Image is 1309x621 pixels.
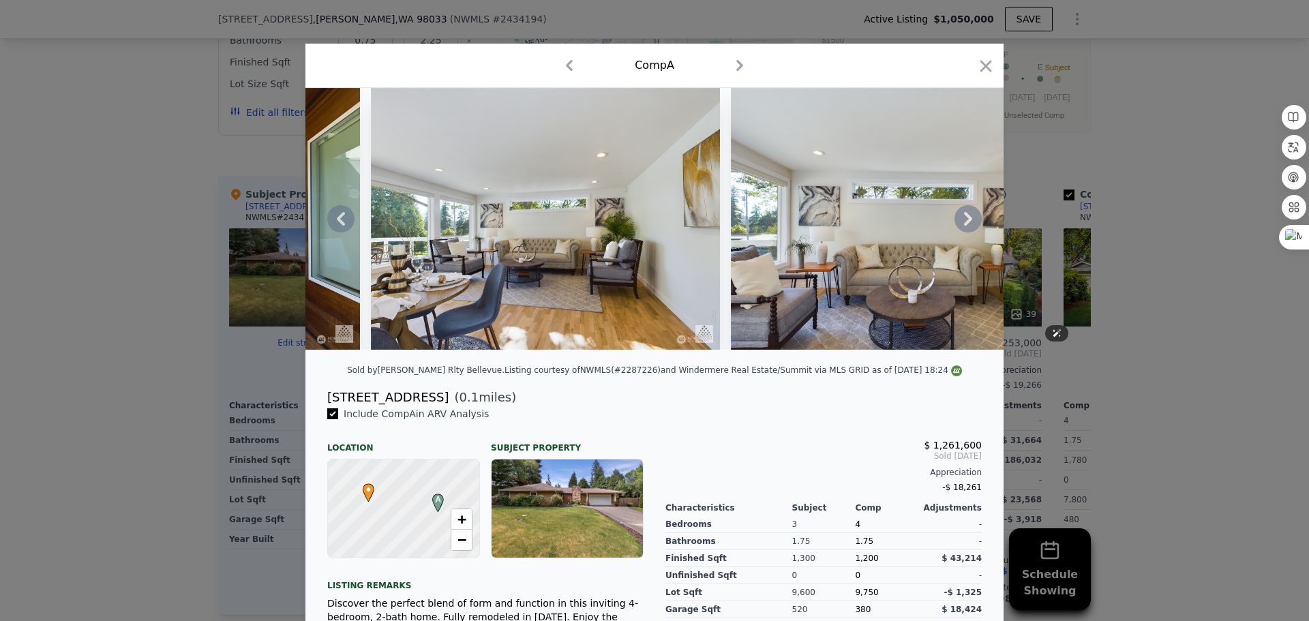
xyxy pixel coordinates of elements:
[457,531,466,548] span: −
[855,571,860,580] span: 0
[347,365,505,375] div: Sold by [PERSON_NAME] Rlty Bellevue .
[665,584,792,601] div: Lot Sqft
[327,569,644,591] div: Listing remarks
[924,440,982,451] span: $ 1,261,600
[451,530,472,550] a: Zoom out
[792,533,856,550] div: 1.75
[855,502,918,513] div: Comp
[942,554,982,563] span: $ 43,214
[944,588,982,597] span: -$ 1,325
[451,509,472,530] a: Zoom in
[918,533,982,550] div: -
[918,567,982,584] div: -
[942,605,982,614] span: $ 18,424
[371,88,720,350] img: Property Img
[665,451,982,461] span: Sold [DATE]
[855,519,860,529] span: 4
[855,605,871,614] span: 380
[665,533,792,550] div: Bathrooms
[635,57,674,74] div: Comp A
[359,483,367,491] div: •
[951,365,962,376] img: NWMLS Logo
[942,483,982,492] span: -$ 18,261
[457,511,466,528] span: +
[792,550,856,567] div: 1,300
[855,554,878,563] span: 1,200
[359,479,378,500] span: •
[505,365,962,375] div: Listing courtesy of NWMLS (#2287226) and Windermere Real Estate/Summit via MLS GRID as of [DATE] ...
[731,88,1080,350] img: Property Img
[792,584,856,601] div: 9,600
[918,516,982,533] div: -
[449,388,516,407] span: ( miles)
[327,431,480,453] div: Location
[665,567,792,584] div: Unfinished Sqft
[429,494,437,502] div: A
[792,502,856,513] div: Subject
[491,431,644,453] div: Subject Property
[665,516,792,533] div: Bedrooms
[338,408,494,419] span: Include Comp A in ARV Analysis
[918,502,982,513] div: Adjustments
[327,388,449,407] div: [STREET_ADDRESS]
[792,516,856,533] div: 3
[792,567,856,584] div: 0
[429,494,447,506] span: A
[855,533,918,550] div: 1.75
[855,588,878,597] span: 9,750
[665,550,792,567] div: Finished Sqft
[665,467,982,478] div: Appreciation
[665,502,792,513] div: Characteristics
[665,601,792,618] div: Garage Sqft
[460,390,479,404] span: 0.1
[792,601,856,618] div: 520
